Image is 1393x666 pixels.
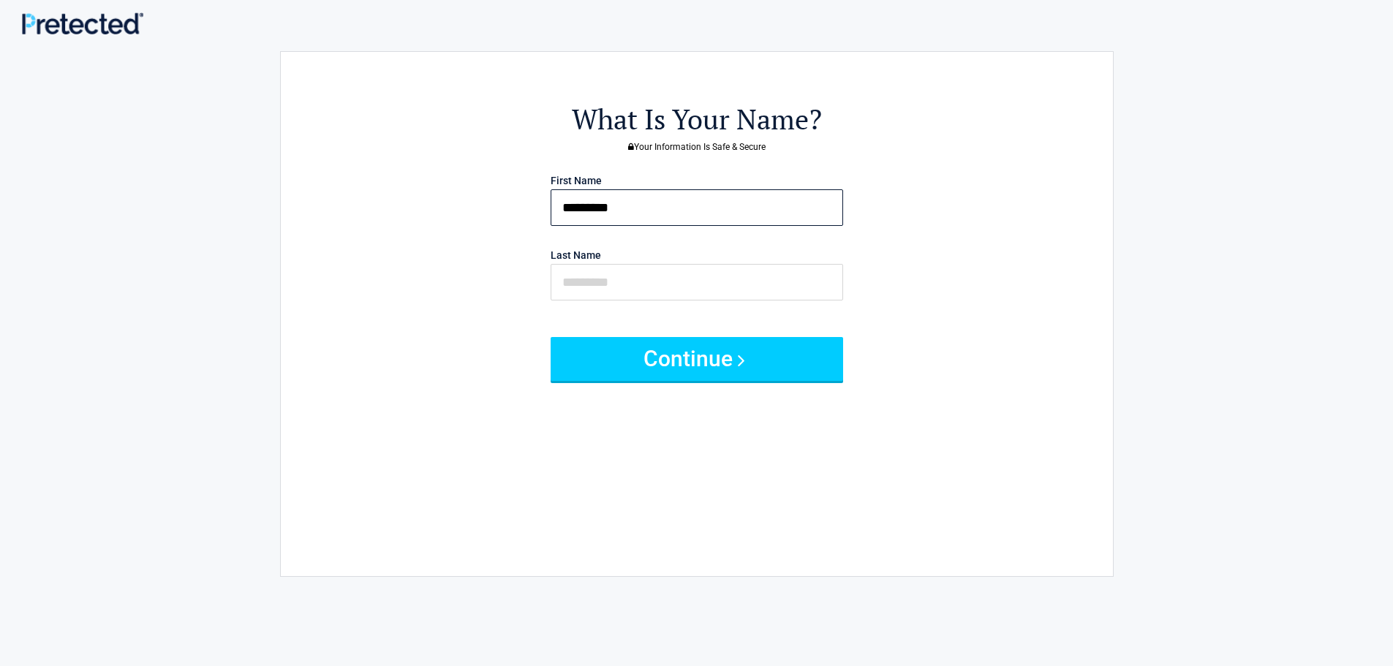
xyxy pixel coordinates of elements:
label: First Name [551,175,602,186]
h3: Your Information Is Safe & Secure [361,143,1033,151]
img: Main Logo [22,12,143,34]
button: Continue [551,337,843,381]
label: Last Name [551,250,601,260]
h2: What Is Your Name? [361,101,1033,138]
